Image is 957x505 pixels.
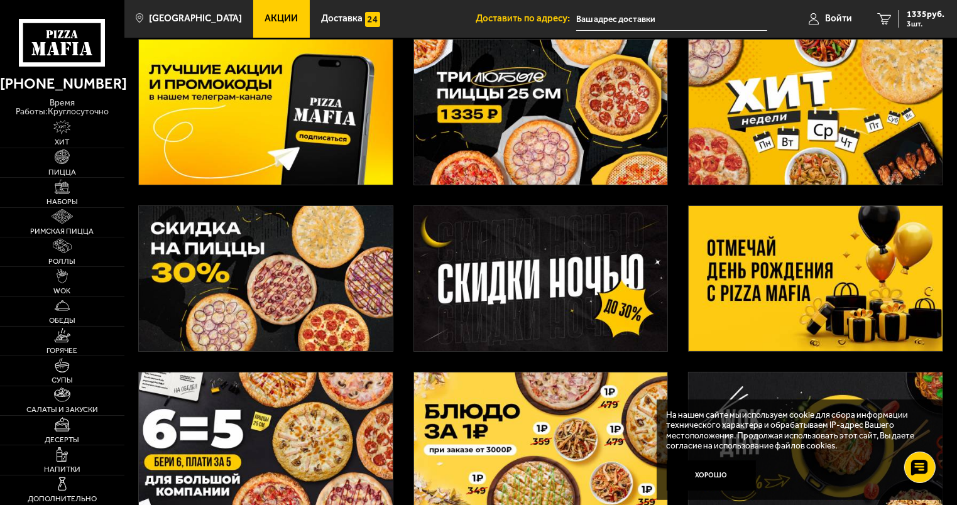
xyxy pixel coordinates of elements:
span: Дополнительно [28,495,97,502]
span: Доставить по адресу: [476,14,576,23]
span: Салаты и закуски [26,406,98,413]
span: Обеды [49,317,75,324]
span: WOK [53,287,70,295]
p: На нашем сайте мы используем cookie для сбора информации технического характера и обрабатываем IP... [667,410,926,451]
span: Доставка [321,14,363,23]
button: Хорошо [667,460,757,491]
span: Напитки [44,465,80,473]
span: Десерты [45,436,79,443]
input: Ваш адрес доставки [576,8,768,31]
span: Акции [265,14,298,23]
span: Наборы [46,198,78,205]
span: Супы [52,376,73,384]
span: Римская пицца [30,227,94,235]
span: Войти [825,14,852,23]
span: Горячее [46,347,77,354]
span: Пицца [48,168,76,176]
span: [GEOGRAPHIC_DATA] [149,14,242,23]
span: Роллы [48,258,75,265]
span: 3 шт. [907,20,944,28]
img: 15daf4d41897b9f0e9f617042186c801.svg [365,12,380,27]
span: 1335 руб. [907,10,944,19]
span: Хит [55,138,69,146]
